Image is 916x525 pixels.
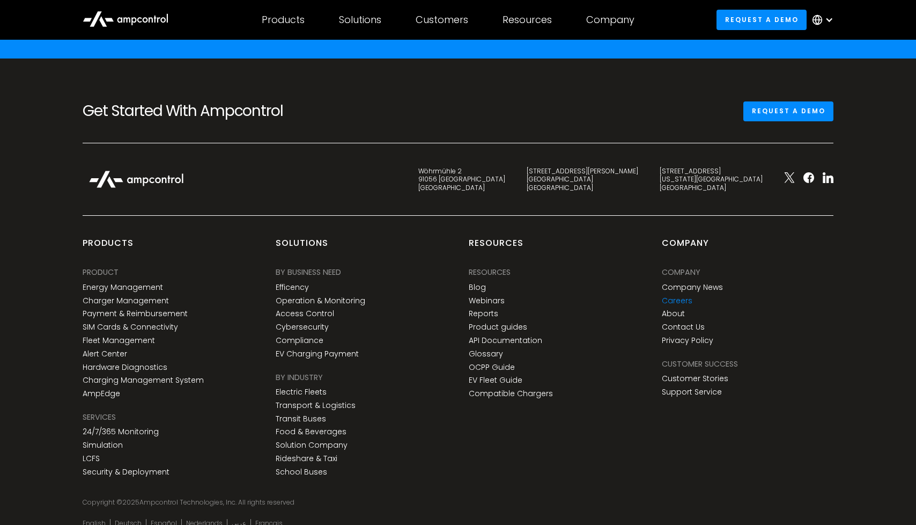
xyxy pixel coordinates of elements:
[469,389,553,398] a: Compatible Chargers
[83,376,204,385] a: Charging Management System
[83,389,120,398] a: AmpEdge
[503,14,552,26] div: Resources
[339,14,381,26] div: Solutions
[469,376,522,385] a: EV Fleet Guide
[662,309,685,318] a: About
[416,14,468,26] div: Customers
[262,14,305,26] div: Products
[83,102,319,120] h2: Get Started With Ampcontrol
[469,363,515,372] a: OCPP Guide
[743,101,833,121] a: Request a demo
[469,309,498,318] a: Reports
[276,454,337,463] a: Rideshare & Taxi
[469,237,523,258] div: Resources
[83,296,169,305] a: Charger Management
[469,336,542,345] a: API Documentation
[469,349,503,359] a: Glossary
[586,14,634,26] div: Company
[276,283,309,292] a: Efficency
[469,323,527,332] a: Product guides
[83,363,167,372] a: Hardware Diagnostics
[83,468,169,477] a: Security & Deployment
[662,237,709,258] div: Company
[276,266,341,278] div: BY BUSINESS NEED
[83,411,116,423] div: SERVICES
[276,414,326,424] a: Transit Buses
[276,309,334,318] a: Access Control
[276,388,327,397] a: Electric Fleets
[660,167,763,192] div: [STREET_ADDRESS] [US_STATE][GEOGRAPHIC_DATA] [GEOGRAPHIC_DATA]
[83,266,119,278] div: PRODUCT
[662,388,722,397] a: Support Service
[83,309,188,318] a: Payment & Reimbursement
[122,498,139,507] span: 2025
[276,237,328,258] div: Solutions
[469,266,511,278] div: Resources
[83,427,159,436] a: 24/7/365 Monitoring
[662,283,723,292] a: Company News
[83,441,123,450] a: Simulation
[276,323,329,332] a: Cybersecurity
[469,296,505,305] a: Webinars
[527,167,638,192] div: [STREET_ADDRESS][PERSON_NAME] [GEOGRAPHIC_DATA] [GEOGRAPHIC_DATA]
[662,374,728,383] a: Customer Stories
[469,283,486,292] a: Blog
[276,427,346,436] a: Food & Beverages
[276,371,323,383] div: BY INDUSTRY
[276,349,359,359] a: EV Charging Payment
[83,498,833,507] div: Copyright © Ampcontrol Technologies, Inc. All rights reserved
[716,10,807,30] a: Request a demo
[662,336,713,345] a: Privacy Policy
[276,401,356,410] a: Transport & Logistics
[418,167,505,192] div: Wöhrmühle 2 91056 [GEOGRAPHIC_DATA] [GEOGRAPHIC_DATA]
[276,336,323,345] a: Compliance
[662,358,738,370] div: Customer success
[276,296,365,305] a: Operation & Monitoring
[276,441,348,450] a: Solution Company
[83,323,178,332] a: SIM Cards & Connectivity
[83,165,190,194] img: Ampcontrol Logo
[83,454,100,463] a: LCFS
[83,336,155,345] a: Fleet Management
[83,237,134,258] div: products
[83,283,163,292] a: Energy Management
[662,296,692,305] a: Careers
[662,266,700,278] div: Company
[83,349,127,359] a: Alert Center
[662,323,705,332] a: Contact Us
[276,468,327,477] a: School Buses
